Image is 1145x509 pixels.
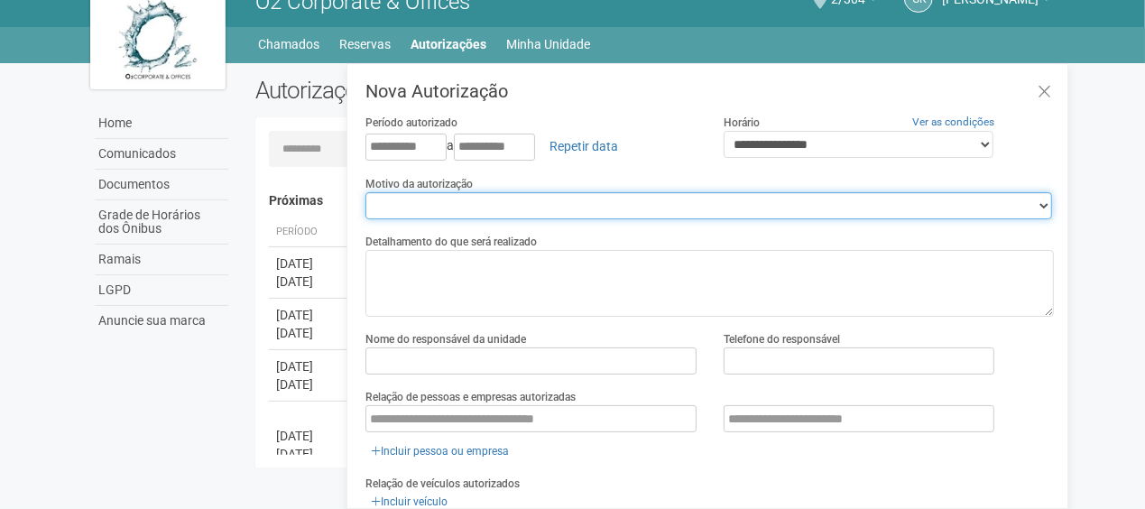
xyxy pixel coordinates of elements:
[276,375,343,393] div: [DATE]
[507,32,591,57] a: Minha Unidade
[95,170,228,200] a: Documentos
[365,476,520,492] label: Relação de veículos autorizados
[95,245,228,275] a: Ramais
[276,324,343,342] div: [DATE]
[912,116,994,128] a: Ver as condições
[365,389,576,405] label: Relação de pessoas e empresas autorizadas
[538,131,630,162] a: Repetir data
[365,176,473,192] label: Motivo da autorização
[365,234,537,250] label: Detalhamento do que será realizado
[365,115,457,131] label: Período autorizado
[269,217,350,247] th: Período
[259,32,320,57] a: Chamados
[365,82,1054,100] h3: Nova Autorização
[276,427,343,445] div: [DATE]
[365,131,697,162] div: a
[411,32,487,57] a: Autorizações
[95,275,228,306] a: LGPD
[95,108,228,139] a: Home
[724,115,760,131] label: Horário
[340,32,392,57] a: Reservas
[276,255,343,273] div: [DATE]
[365,331,526,347] label: Nome do responsável da unidade
[276,273,343,291] div: [DATE]
[365,441,514,461] a: Incluir pessoa ou empresa
[276,306,343,324] div: [DATE]
[95,200,228,245] a: Grade de Horários dos Ônibus
[95,306,228,336] a: Anuncie sua marca
[276,445,343,463] div: [DATE]
[255,77,642,104] h2: Autorizações
[724,331,840,347] label: Telefone do responsável
[95,139,228,170] a: Comunicados
[276,357,343,375] div: [DATE]
[269,194,1042,208] h4: Próximas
